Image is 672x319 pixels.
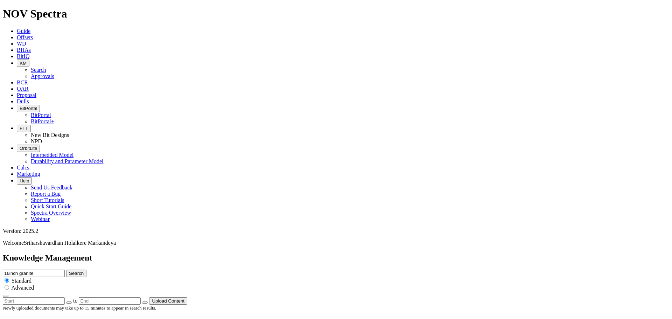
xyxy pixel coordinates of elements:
a: Webinar [31,216,50,222]
p: Welcome [3,240,669,246]
button: OrbitLite [17,145,40,152]
input: Start [3,297,65,305]
input: End [79,297,141,305]
a: Report a Bug [31,191,61,197]
a: Search [31,67,46,73]
button: Search [66,270,86,277]
span: KM [20,61,27,66]
a: Short Tutorials [31,197,64,203]
a: NPD [31,138,42,144]
a: Dulls [17,98,29,104]
h2: Knowledge Management [3,253,669,263]
button: BitPortal [17,105,40,112]
a: Offsets [17,34,33,40]
a: Quick Start Guide [31,203,71,209]
a: BHAs [17,47,31,53]
a: Marketing [17,171,40,177]
a: Durability and Parameter Model [31,158,104,164]
button: Upload Content [149,297,187,305]
span: to [73,298,77,304]
a: New Bit Designs [31,132,69,138]
a: Interbedded Model [31,152,73,158]
a: Proposal [17,92,36,98]
a: BitIQ [17,53,29,59]
button: KM [17,60,29,67]
a: BitPortal [31,112,51,118]
span: BitPortal [20,106,37,111]
a: BitPortal+ [31,118,54,124]
a: WD [17,41,26,47]
button: FTT [17,125,31,132]
a: Calcs [17,165,29,171]
span: Advanced [11,285,34,291]
a: BCR [17,79,28,85]
span: OrbitLite [20,146,37,151]
a: OAR [17,86,29,92]
span: Standard [12,278,31,284]
h1: NOV Spectra [3,7,669,20]
span: Sriharshavardhan Holalkere Markandeya [24,240,116,246]
a: Approvals [31,73,54,79]
small: Newly uploaded documents may take up to 15 minutes to appear in search results. [3,305,156,311]
span: Help [20,178,29,183]
a: Send Us Feedback [31,185,72,190]
button: Help [17,177,32,185]
a: Spectra Overview [31,210,71,216]
a: Guide [17,28,30,34]
input: e.g. Smoothsteer Record [3,270,65,277]
div: Version: 2025.2 [3,228,669,234]
span: FTT [20,126,28,131]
